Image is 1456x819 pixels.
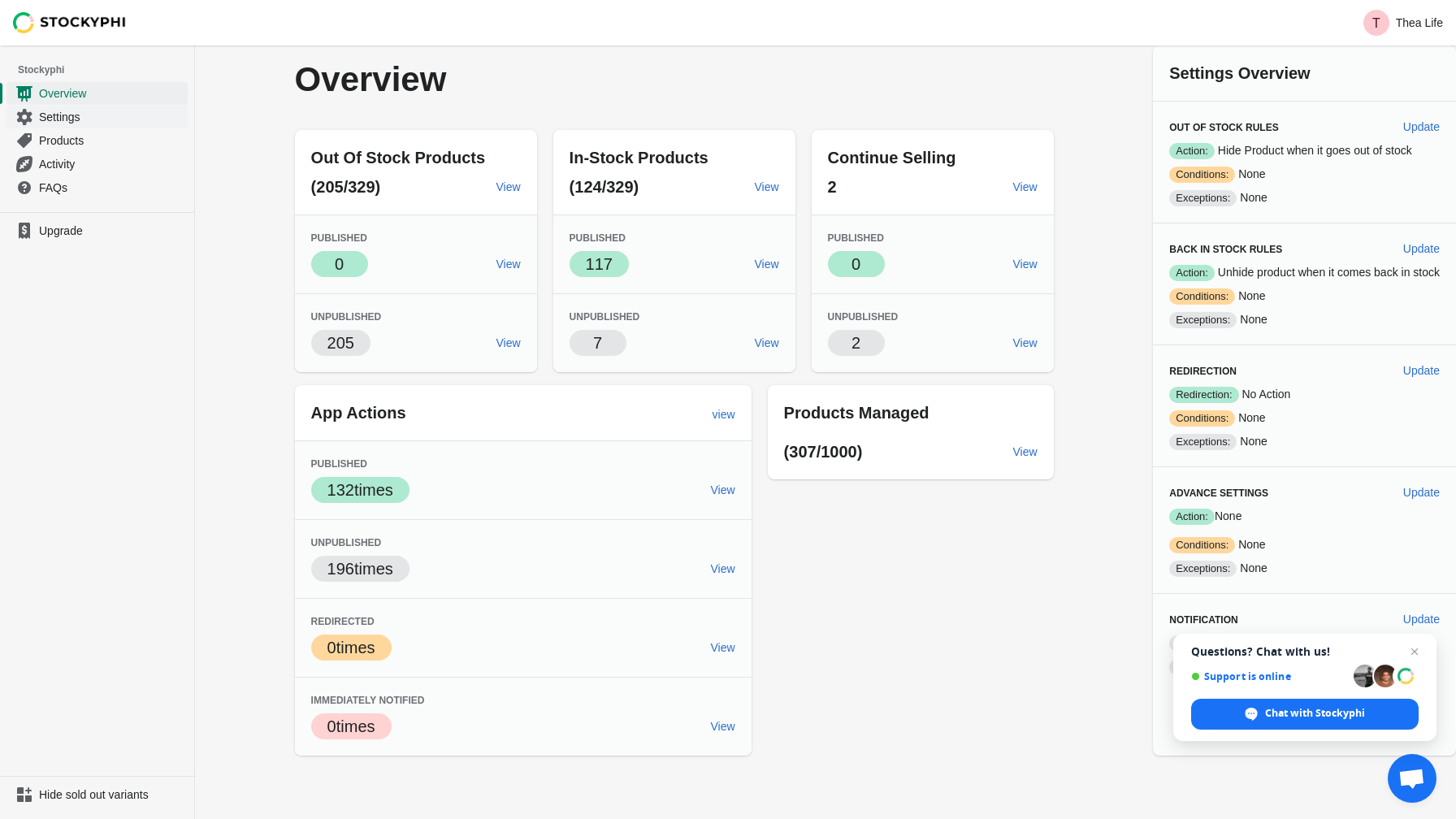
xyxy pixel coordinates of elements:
[1169,433,1440,450] p: None
[704,475,742,505] a: View
[748,249,786,279] a: View
[1397,604,1446,634] button: Update
[335,255,344,273] span: 0
[1007,249,1044,279] a: View
[755,258,779,271] span: View
[1191,645,1419,658] span: Questions? Chat with us!
[706,400,742,429] a: view
[1169,143,1215,159] span: Action:
[1169,64,1310,82] span: Settings Overview
[713,408,735,421] span: view
[1169,536,1440,553] p: None
[711,720,735,733] span: View
[1169,190,1237,206] span: Exceptions:
[1169,167,1235,183] span: Conditions:
[39,786,184,803] span: Hide sold out variants
[6,219,188,242] a: Upgrade
[39,109,184,125] span: Settings
[39,223,184,239] span: Upgrade
[1388,754,1436,803] div: Open chat
[1169,561,1237,577] span: Exceptions:
[711,641,735,654] span: View
[1013,445,1038,458] span: View
[1191,670,1348,682] span: Support is online
[1169,387,1238,403] span: Redirection:
[586,255,613,273] span: 117
[1169,659,1198,675] span: Cc:
[1169,121,1390,134] h3: Out of Stock Rules
[1169,312,1237,328] span: Exceptions:
[1169,264,1440,281] p: Unhide product when it comes back in stock
[39,156,184,172] span: Activity
[1169,365,1390,378] h3: Redirection
[490,172,527,201] a: View
[1403,486,1440,499] span: Update
[327,560,393,578] span: 196 times
[6,81,188,105] a: Overview
[1007,328,1044,357] a: View
[1169,166,1440,183] p: None
[39,85,184,102] span: Overview
[570,311,640,323] span: Unpublished
[6,152,188,175] a: Activity
[311,149,485,167] span: Out Of Stock Products
[1169,265,1215,281] span: Action:
[828,311,899,323] span: Unpublished
[496,180,521,193] span: View
[1397,112,1446,141] button: Update
[1169,243,1390,256] h3: Back in Stock Rules
[1169,386,1440,403] p: No Action
[1169,288,1440,305] p: None
[1013,180,1038,193] span: View
[327,717,375,735] span: 0 times
[1169,560,1440,577] p: None
[1403,364,1440,377] span: Update
[1169,635,1440,652] p: [EMAIL_ADDRESS][DOMAIN_NAME]
[704,712,742,741] a: View
[1169,487,1390,500] h3: Advance Settings
[1169,537,1235,553] span: Conditions:
[1403,120,1440,133] span: Update
[1007,437,1044,466] a: View
[755,180,779,193] span: View
[311,537,382,548] span: Unpublished
[1007,172,1044,201] a: View
[39,180,184,196] span: FAQs
[570,178,639,196] span: (124/329)
[570,232,626,244] span: Published
[828,178,837,196] span: 2
[748,172,786,201] a: View
[851,334,860,352] span: 2
[1403,613,1440,626] span: Update
[1013,258,1038,271] span: View
[711,483,735,496] span: View
[311,311,382,323] span: Unpublished
[1169,613,1390,626] h3: Notification
[570,149,708,167] span: In-Stock Products
[311,616,375,627] span: Redirected
[311,458,367,470] span: Published
[1372,16,1380,30] text: T
[1357,6,1449,39] button: Avatar with initials TThea Life
[1169,142,1440,159] p: Hide Product when it goes out of stock
[327,639,375,656] span: 0 times
[1363,10,1389,36] span: Avatar with initials T
[13,12,127,33] img: Stockyphi
[311,404,406,422] span: App Actions
[1013,336,1038,349] span: View
[1397,356,1446,385] button: Update
[851,255,860,273] span: 0
[496,258,521,271] span: View
[311,232,367,244] span: Published
[1397,234,1446,263] button: Update
[6,175,188,199] a: FAQs
[327,481,393,499] span: 132 times
[311,178,381,196] span: (205/329)
[784,443,863,461] span: (307/1000)
[1169,189,1440,206] p: None
[784,404,929,422] span: Products Managed
[327,334,354,352] span: 205
[1169,434,1237,450] span: Exceptions:
[1397,478,1446,507] button: Update
[39,132,184,149] span: Products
